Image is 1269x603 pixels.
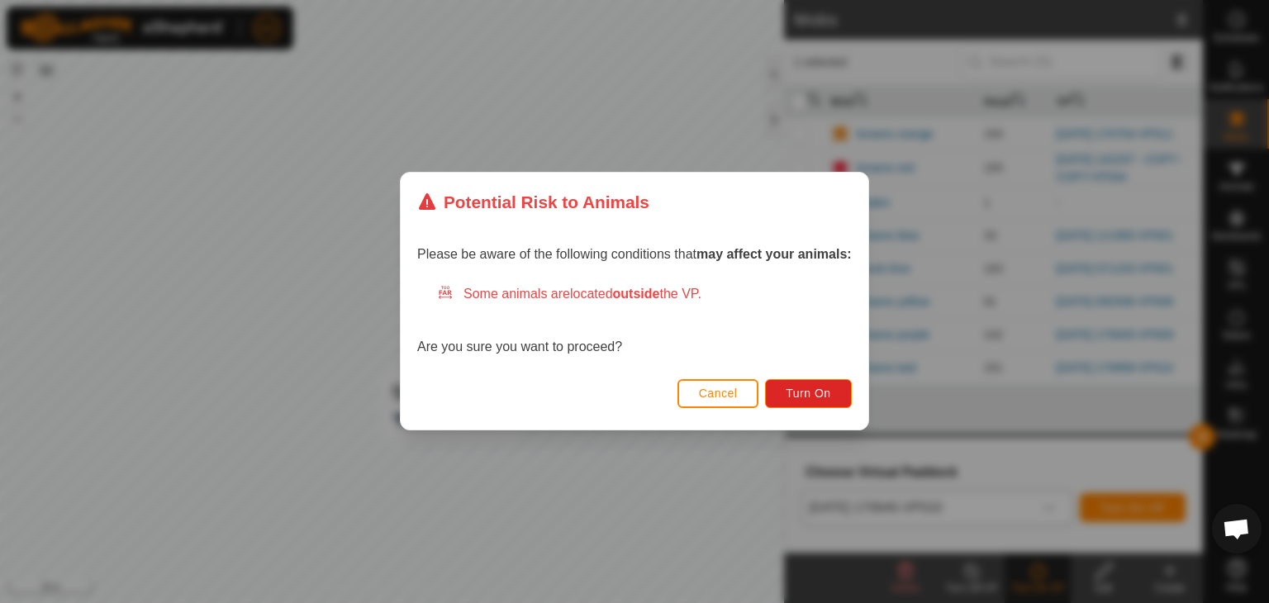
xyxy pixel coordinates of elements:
[699,387,738,401] span: Cancel
[787,387,831,401] span: Turn On
[417,285,852,358] div: Are you sure you want to proceed?
[677,379,759,408] button: Cancel
[570,287,701,301] span: located the VP.
[696,248,852,262] strong: may affect your animals:
[613,287,660,301] strong: outside
[417,248,852,262] span: Please be aware of the following conditions that
[1212,504,1262,553] a: Open chat
[437,285,852,305] div: Some animals are
[417,189,649,215] div: Potential Risk to Animals
[766,379,852,408] button: Turn On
